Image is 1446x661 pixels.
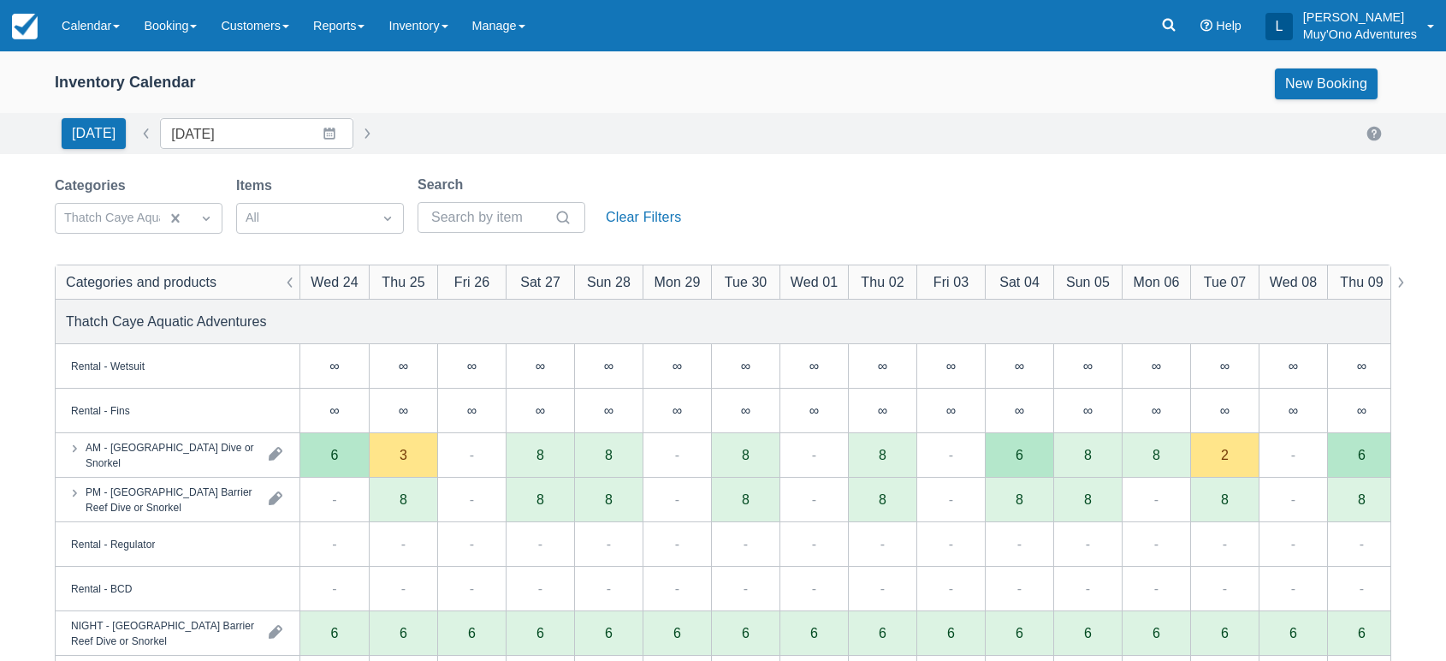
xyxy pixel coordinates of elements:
[879,626,886,640] div: 6
[1327,344,1396,389] div: ∞
[812,489,816,509] div: -
[1360,578,1364,598] div: -
[779,389,848,433] div: ∞
[1360,533,1364,554] div: -
[470,533,474,554] div: -
[879,448,886,462] div: 8
[1204,271,1247,292] div: Tue 07
[236,176,279,196] label: Items
[574,389,643,433] div: ∞
[949,444,953,465] div: -
[536,448,544,462] div: 8
[880,578,885,598] div: -
[1221,492,1229,506] div: 8
[1154,533,1159,554] div: -
[742,448,750,462] div: 8
[1015,403,1024,417] div: ∞
[382,271,424,292] div: Thu 25
[1223,533,1227,554] div: -
[1357,403,1366,417] div: ∞
[300,611,369,656] div: 6
[418,175,470,195] label: Search
[848,611,916,656] div: 6
[809,403,819,417] div: ∞
[574,611,643,656] div: 6
[1291,444,1295,465] div: -
[946,403,956,417] div: ∞
[604,403,613,417] div: ∞
[880,533,885,554] div: -
[643,611,711,656] div: 6
[369,344,437,389] div: ∞
[1270,271,1317,292] div: Wed 08
[160,118,353,149] input: Date
[1259,611,1327,656] div: 6
[655,271,701,292] div: Mon 29
[1083,403,1093,417] div: ∞
[470,578,474,598] div: -
[369,389,437,433] div: ∞
[916,344,985,389] div: ∞
[1083,359,1093,372] div: ∞
[1016,448,1023,462] div: 6
[332,533,336,554] div: -
[605,448,613,462] div: 8
[878,359,887,372] div: ∞
[538,533,542,554] div: -
[66,271,216,292] div: Categories and products
[468,626,476,640] div: 6
[946,359,956,372] div: ∞
[506,389,574,433] div: ∞
[861,271,904,292] div: Thu 02
[1291,578,1295,598] div: -
[536,359,545,372] div: ∞
[1190,611,1259,656] div: 6
[999,271,1040,292] div: Sat 04
[949,533,953,554] div: -
[300,344,369,389] div: ∞
[1265,13,1293,40] div: L
[454,271,489,292] div: Fri 26
[55,176,133,196] label: Categories
[711,389,779,433] div: ∞
[400,492,407,506] div: 8
[331,448,339,462] div: 6
[643,344,711,389] div: ∞
[1190,344,1259,389] div: ∞
[1016,626,1023,640] div: 6
[742,626,750,640] div: 6
[810,626,818,640] div: 6
[538,578,542,598] div: -
[949,578,953,598] div: -
[791,271,838,292] div: Wed 01
[605,626,613,640] div: 6
[779,611,848,656] div: 6
[1291,533,1295,554] div: -
[332,489,336,509] div: -
[437,611,506,656] div: 6
[848,389,916,433] div: ∞
[605,492,613,506] div: 8
[401,533,406,554] div: -
[1016,492,1023,506] div: 8
[985,389,1053,433] div: ∞
[1153,448,1160,462] div: 8
[1358,448,1366,462] div: 6
[1289,626,1297,640] div: 6
[437,344,506,389] div: ∞
[1190,389,1259,433] div: ∞
[1358,492,1366,506] div: 8
[741,403,750,417] div: ∞
[1220,403,1230,417] div: ∞
[1086,578,1090,598] div: -
[401,578,406,598] div: -
[812,533,816,554] div: -
[1053,611,1122,656] div: 6
[86,439,255,470] div: AM - [GEOGRAPHIC_DATA] Dive or Snorkel
[55,73,196,92] div: Inventory Calendar
[879,492,886,506] div: 8
[711,611,779,656] div: 6
[1122,611,1190,656] div: 6
[809,359,819,372] div: ∞
[985,344,1053,389] div: ∞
